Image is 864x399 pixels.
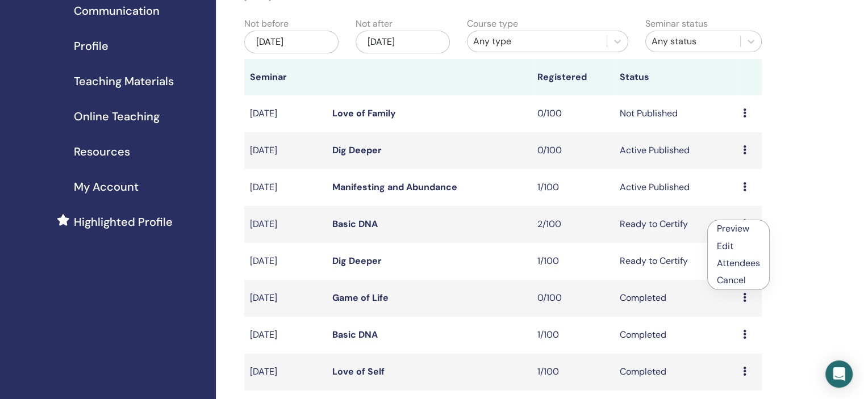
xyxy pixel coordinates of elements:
[74,2,160,19] span: Communication
[332,107,396,119] a: Love of Family
[467,17,518,31] label: Course type
[532,243,614,280] td: 1/100
[244,280,327,317] td: [DATE]
[74,73,174,90] span: Teaching Materials
[532,354,614,390] td: 1/100
[532,317,614,354] td: 1/100
[645,17,708,31] label: Seminar status
[717,222,749,234] a: Preview
[473,35,601,48] div: Any type
[332,329,378,341] a: Basic DNA
[532,59,614,95] th: Registered
[244,59,327,95] th: Seminar
[332,181,457,193] a: Manifesting and Abundance
[244,31,339,53] div: [DATE]
[332,292,389,304] a: Game of Life
[244,169,327,206] td: [DATE]
[74,108,160,125] span: Online Teaching
[244,206,327,243] td: [DATE]
[356,17,393,31] label: Not after
[614,206,737,243] td: Ready to Certify
[614,169,737,206] td: Active Published
[532,169,614,206] td: 1/100
[356,31,450,53] div: [DATE]
[332,144,382,156] a: Dig Deeper
[244,317,327,354] td: [DATE]
[614,132,737,169] td: Active Published
[244,243,327,280] td: [DATE]
[532,95,614,132] td: 0/100
[244,132,327,169] td: [DATE]
[74,213,173,230] span: Highlighted Profile
[332,255,382,267] a: Dig Deeper
[652,35,734,48] div: Any status
[74,37,108,54] span: Profile
[74,143,130,160] span: Resources
[244,354,327,390] td: [DATE]
[614,317,737,354] td: Completed
[614,280,737,317] td: Completed
[244,17,289,31] label: Not before
[332,366,385,377] a: Love of Self
[614,354,737,390] td: Completed
[532,280,614,317] td: 0/100
[717,240,733,252] a: Edit
[532,206,614,243] td: 2/100
[532,132,614,169] td: 0/100
[332,218,378,230] a: Basic DNA
[614,95,737,132] td: Not Published
[74,178,139,195] span: My Account
[717,257,760,269] a: Attendees
[614,243,737,280] td: Ready to Certify
[825,360,853,388] div: Open Intercom Messenger
[717,274,760,287] p: Cancel
[244,95,327,132] td: [DATE]
[614,59,737,95] th: Status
